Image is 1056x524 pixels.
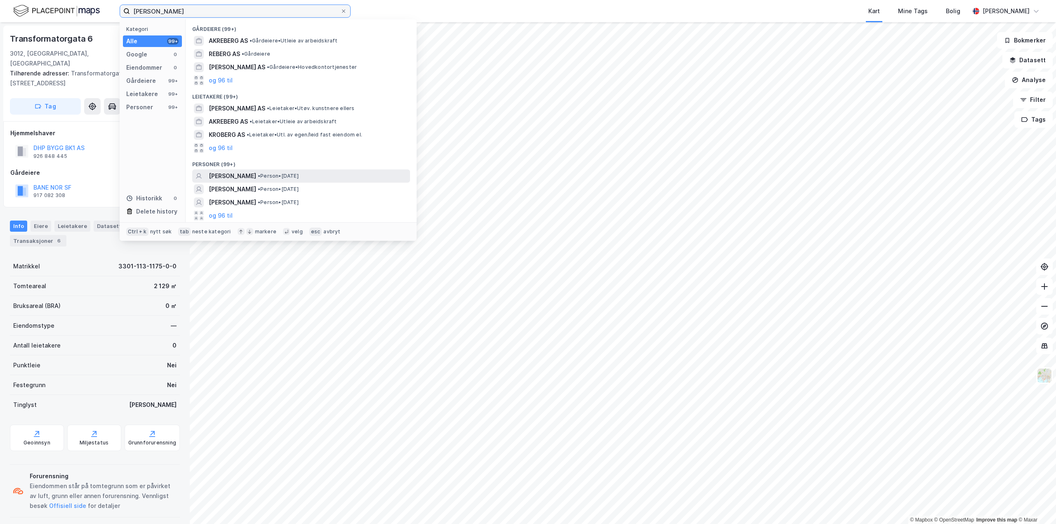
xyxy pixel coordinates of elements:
span: REBERG AS [209,49,240,59]
div: nytt søk [150,228,172,235]
img: logo.f888ab2527a4732fd821a326f86c7f29.svg [13,4,100,18]
span: Leietaker • Utøv. kunstnere ellers [267,105,355,112]
div: Ctrl + k [126,228,148,236]
span: [PERSON_NAME] [209,184,256,194]
span: Gårdeiere • Hovedkontortjenester [267,64,357,70]
div: Tomteareal [13,281,46,291]
div: 0 [172,195,179,202]
span: Gårdeiere [242,51,270,57]
span: • [242,51,244,57]
input: Søk på adresse, matrikkel, gårdeiere, leietakere eller personer [130,5,340,17]
div: esc [309,228,322,236]
span: • [258,173,260,179]
div: 0 [172,64,179,71]
button: og 96 til [209,75,233,85]
button: Tags [1014,111,1053,128]
div: Mine Tags [898,6,928,16]
span: • [267,105,269,111]
div: Miljøstatus [80,439,108,446]
span: [PERSON_NAME] [209,171,256,181]
div: Forurensning [30,471,177,481]
div: Leietakere (99+) [186,87,417,102]
div: 3301-113-1175-0-0 [118,261,177,271]
button: og 96 til [209,143,233,153]
span: Gårdeiere • Utleie av arbeidskraft [250,38,338,44]
div: tab [178,228,191,236]
div: Gårdeiere (99+) [186,19,417,34]
div: [PERSON_NAME] [983,6,1030,16]
span: Leietaker • Utleie av arbeidskraft [250,118,337,125]
div: Transformatorgata 8, [STREET_ADDRESS] [10,68,173,88]
button: Analyse [1005,72,1053,88]
div: — [171,321,177,331]
div: Kategori [126,26,182,32]
div: Leietakere [54,221,90,231]
div: Personer (99+) [186,155,417,169]
div: Eiendommen står på tomtegrunn som er påvirket av luft, grunn eller annen forurensning. Vennligst ... [30,481,177,511]
div: neste kategori [192,228,231,235]
button: Tag [10,98,81,115]
div: avbryt [323,228,340,235]
div: 917 082 308 [33,192,65,199]
span: Tilhørende adresser: [10,70,71,77]
a: Mapbox [910,517,933,523]
div: velg [292,228,303,235]
div: Alle [126,36,137,46]
span: Person • [DATE] [258,173,299,179]
div: Hjemmelshaver [10,128,179,138]
div: Gårdeiere [10,168,179,178]
span: AKREBERG AS [209,36,248,46]
iframe: Chat Widget [1015,484,1056,524]
div: Info [10,221,27,231]
div: [PERSON_NAME] [129,400,177,410]
div: Transaksjoner [10,235,66,247]
span: Leietaker • Utl. av egen/leid fast eiendom el. [247,132,362,138]
div: Eiendomstype [13,321,54,331]
span: Person • [DATE] [258,186,299,193]
div: Historikk [126,193,162,203]
span: • [267,64,269,70]
div: Matrikkel [13,261,40,271]
div: Punktleie [13,360,40,370]
div: 99+ [167,91,179,97]
div: Geoinnsyn [24,439,50,446]
div: Antall leietakere [13,341,61,350]
span: [PERSON_NAME] AS [209,62,265,72]
a: OpenStreetMap [934,517,974,523]
span: [PERSON_NAME] [209,197,256,207]
span: • [247,132,249,138]
div: Gårdeiere [126,76,156,86]
button: Filter [1013,92,1053,108]
div: Transformatorgata 6 [10,32,94,45]
div: 926 848 445 [33,153,67,160]
button: og 96 til [209,211,233,221]
div: Datasett [94,221,125,231]
span: • [258,199,260,205]
div: 0 [172,51,179,58]
div: Kart [868,6,880,16]
div: 0 ㎡ [165,301,177,311]
div: 99+ [167,78,179,84]
div: Nei [167,360,177,370]
div: Bruksareal (BRA) [13,301,61,311]
div: 2 129 ㎡ [154,281,177,291]
span: KROBERG AS [209,130,245,140]
span: • [250,38,252,44]
span: • [258,186,260,192]
span: Person • [DATE] [258,199,299,206]
span: AKREBERG AS [209,117,248,127]
img: Z [1037,368,1052,383]
div: Eiendommer [126,63,162,73]
div: Eiere [31,221,51,231]
div: 6 [55,237,63,245]
a: Improve this map [976,517,1017,523]
div: Grunnforurensning [128,439,176,446]
div: Bolig [946,6,960,16]
div: markere [255,228,276,235]
span: [PERSON_NAME] AS [209,103,265,113]
div: Google [126,49,147,59]
div: Leietakere [126,89,158,99]
div: 0 [172,341,177,350]
div: Tinglyst [13,400,37,410]
button: Bokmerker [997,32,1053,49]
